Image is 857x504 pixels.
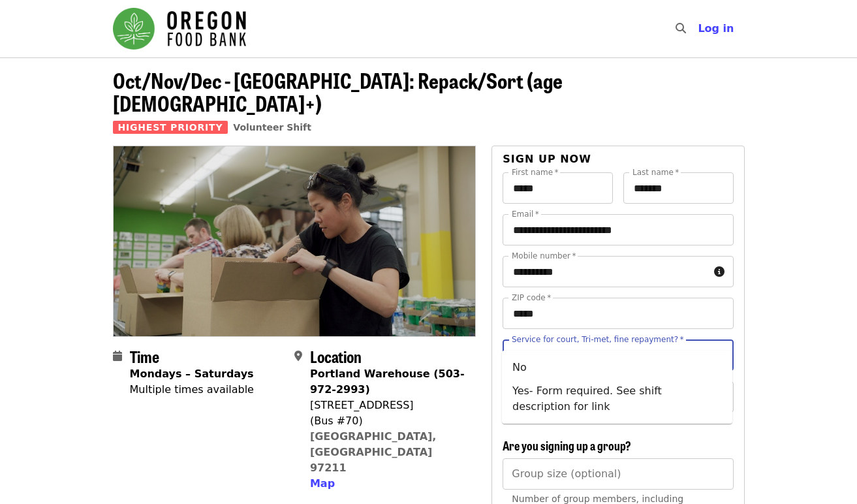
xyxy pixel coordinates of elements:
[503,437,631,454] span: Are you signing up a group?
[233,122,311,133] a: Volunteer Shift
[130,368,254,380] strong: Mondays – Saturdays
[623,172,734,204] input: Last name
[113,65,563,118] span: Oct/Nov/Dec - [GEOGRAPHIC_DATA]: Repack/Sort (age [DEMOGRAPHIC_DATA]+)
[512,168,559,176] label: First name
[130,382,254,398] div: Multiple times available
[310,345,362,368] span: Location
[130,345,159,368] span: Time
[503,153,591,165] span: Sign up now
[687,16,744,42] button: Log in
[512,294,551,302] label: ZIP code
[503,214,733,245] input: Email
[503,298,733,329] input: ZIP code
[310,430,437,474] a: [GEOGRAPHIC_DATA], [GEOGRAPHIC_DATA] 97211
[503,172,613,204] input: First name
[113,121,228,134] span: Highest Priority
[694,13,704,44] input: Search
[512,210,539,218] label: Email
[503,458,733,490] input: [object Object]
[502,379,732,418] li: Yes- Form required. See shift description for link
[294,350,302,362] i: map-marker-alt icon
[502,356,732,379] li: No
[632,168,679,176] label: Last name
[310,476,335,492] button: Map
[113,8,246,50] img: Oregon Food Bank - Home
[512,336,684,343] label: Service for court, Tri-met, fine repayment?
[698,22,734,35] span: Log in
[676,22,686,35] i: search icon
[310,413,465,429] div: (Bus #70)
[113,350,122,362] i: calendar icon
[310,368,465,396] strong: Portland Warehouse (503-972-2993)
[714,266,725,278] i: circle-info icon
[711,346,729,364] button: Close
[310,477,335,490] span: Map
[694,346,712,364] button: Clear
[512,252,576,260] label: Mobile number
[114,146,476,336] img: Oct/Nov/Dec - Portland: Repack/Sort (age 8+) organized by Oregon Food Bank
[503,256,708,287] input: Mobile number
[310,398,465,413] div: [STREET_ADDRESS]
